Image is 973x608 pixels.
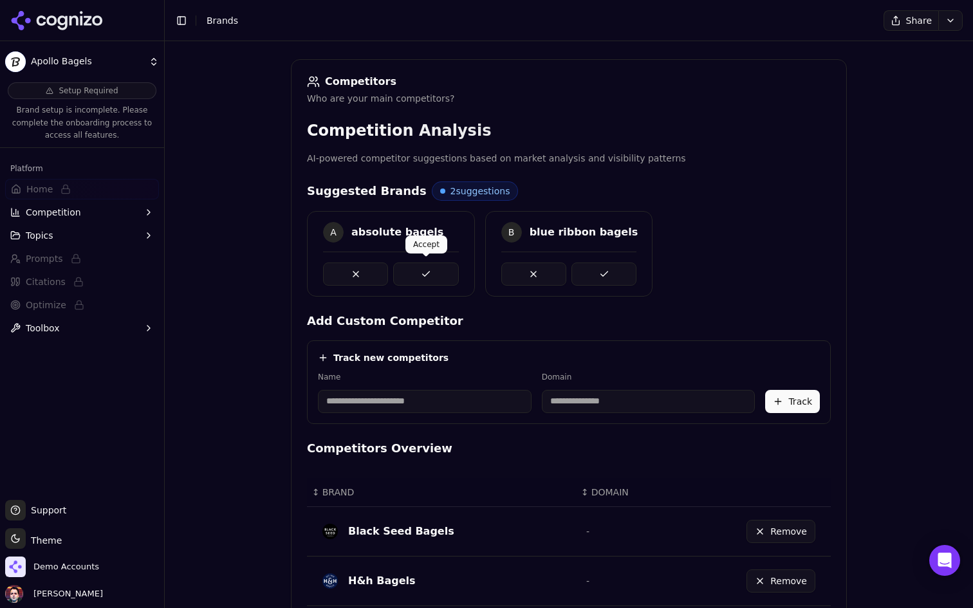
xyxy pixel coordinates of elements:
img: h&h bagels [322,573,338,589]
span: Setup Required [59,86,118,96]
span: Home [26,183,53,196]
span: Optimize [26,299,66,311]
span: B [501,222,522,243]
button: Toolbox [5,318,159,338]
p: Accept [413,239,440,250]
span: Citations [26,275,66,288]
button: Topics [5,225,159,246]
span: 2 suggestions [450,185,510,198]
div: Who are your main competitors? [307,92,831,105]
p: AI-powered competitor suggestions based on market analysis and visibility patterns [307,151,831,166]
img: black seed bagels [322,524,338,539]
button: Open organization switcher [5,557,99,577]
h4: Suggested Brands [307,182,427,200]
span: DOMAIN [591,486,629,499]
button: Competition [5,202,159,223]
span: Brands [207,15,238,26]
span: Prompts [26,252,63,265]
h4: Competitors Overview [307,439,831,457]
span: [PERSON_NAME] [28,588,103,600]
span: Support [26,504,66,517]
span: BRAND [322,486,355,499]
label: Name [318,372,532,382]
div: blue ribbon bagels [530,225,638,240]
span: Demo Accounts [33,561,99,573]
img: Deniz Ozcan [5,585,23,603]
div: ↕DOMAIN [581,486,684,499]
p: Brand setup is incomplete. Please complete the onboarding process to access all features. [8,104,156,142]
div: Black Seed Bagels [348,524,454,539]
div: Platform [5,158,159,179]
div: absolute bagels [351,225,443,240]
div: H&h Bagels [348,573,416,589]
div: ↕BRAND [312,486,571,499]
button: Open user button [5,585,103,603]
span: - [586,526,589,537]
h4: Add Custom Competitor [307,312,831,330]
button: Remove [746,569,815,593]
img: Apollo Bagels [5,51,26,72]
img: Demo Accounts [5,557,26,577]
span: Competition [26,206,81,219]
span: - [586,576,589,586]
span: Toolbox [26,322,60,335]
div: Competitors [307,75,831,88]
th: DOMAIN [576,478,689,507]
h4: Track new competitors [333,351,449,364]
button: Share [884,10,938,31]
label: Domain [542,372,755,382]
button: Track [765,390,820,413]
div: Open Intercom Messenger [929,545,960,576]
nav: breadcrumb [207,14,238,27]
span: A [323,222,344,243]
span: Apollo Bagels [31,56,144,68]
h3: Competition Analysis [307,120,831,141]
span: Topics [26,229,53,242]
span: Theme [26,535,62,546]
button: Remove [746,520,815,543]
th: BRAND [307,478,576,507]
